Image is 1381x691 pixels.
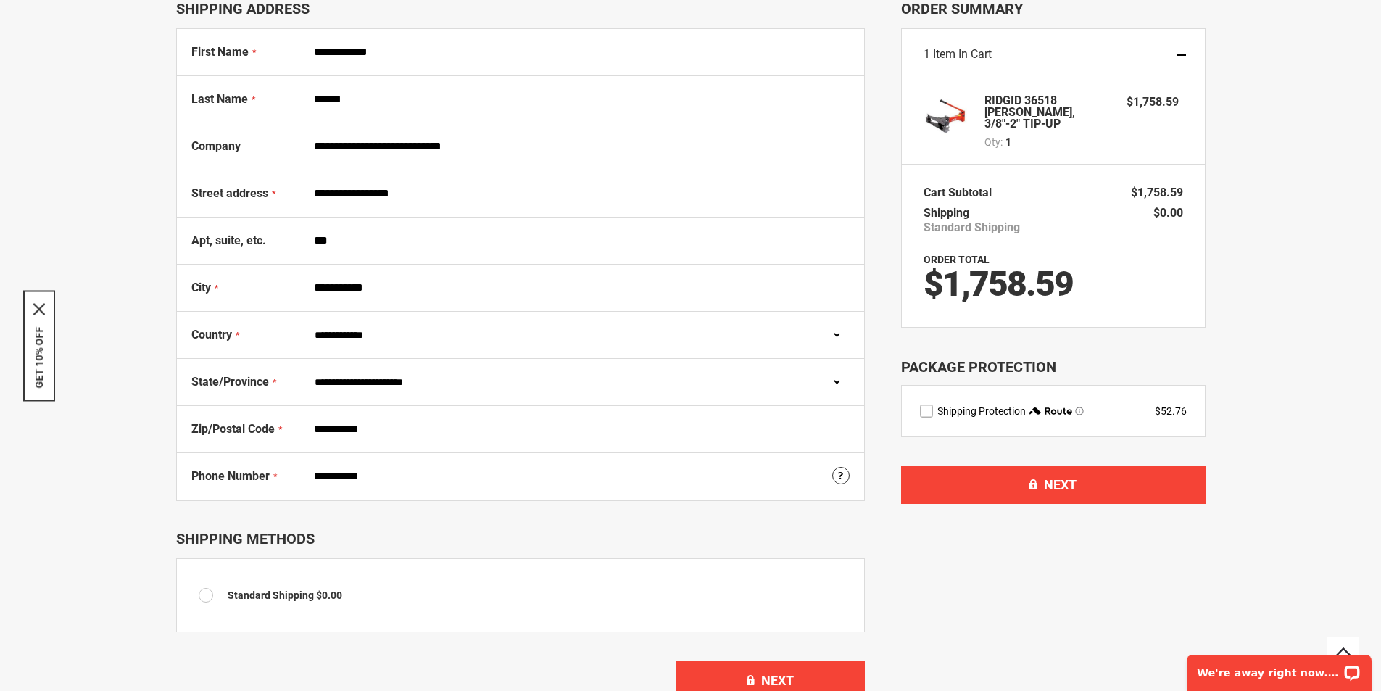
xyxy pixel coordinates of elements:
span: Item in Cart [933,47,992,61]
span: $1,758.59 [924,263,1073,305]
span: 1 [924,47,930,61]
img: RIDGID 36518 BENDER, 3/8"-2" TIP-UP [924,95,967,138]
span: Zip/Postal Code [191,422,275,436]
span: 1 [1005,135,1011,149]
iframe: LiveChat chat widget [1177,645,1381,691]
div: route shipping protection selector element [920,404,1187,418]
strong: Order Total [924,254,990,265]
span: Standard Shipping [924,220,1020,235]
span: Standard Shipping [228,589,314,601]
span: First Name [191,45,249,59]
span: $0.00 [316,589,342,601]
button: Close [33,303,45,315]
span: Phone Number [191,469,270,483]
span: Shipping Protection [937,405,1026,417]
span: Next [761,673,794,688]
span: Apt, suite, etc. [191,233,266,247]
span: Country [191,328,232,342]
th: Cart Subtotal [924,183,999,203]
button: Next [901,466,1206,504]
span: Shipping [924,206,969,220]
button: GET 10% OFF [33,326,45,388]
svg: close icon [33,303,45,315]
div: Package Protection [901,357,1206,378]
span: Street address [191,186,268,200]
span: $0.00 [1153,206,1183,220]
div: $52.76 [1155,404,1187,418]
div: Shipping Methods [176,530,865,547]
span: Last Name [191,92,248,106]
span: $1,758.59 [1131,186,1183,199]
span: Learn more [1075,407,1084,415]
span: Company [191,139,241,153]
span: State/Province [191,375,269,389]
span: Next [1044,477,1077,492]
strong: RIDGID 36518 [PERSON_NAME], 3/8"-2" TIP-UP [984,95,1113,130]
span: Qty [984,136,1000,148]
span: $1,758.59 [1127,95,1179,109]
span: City [191,281,211,294]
